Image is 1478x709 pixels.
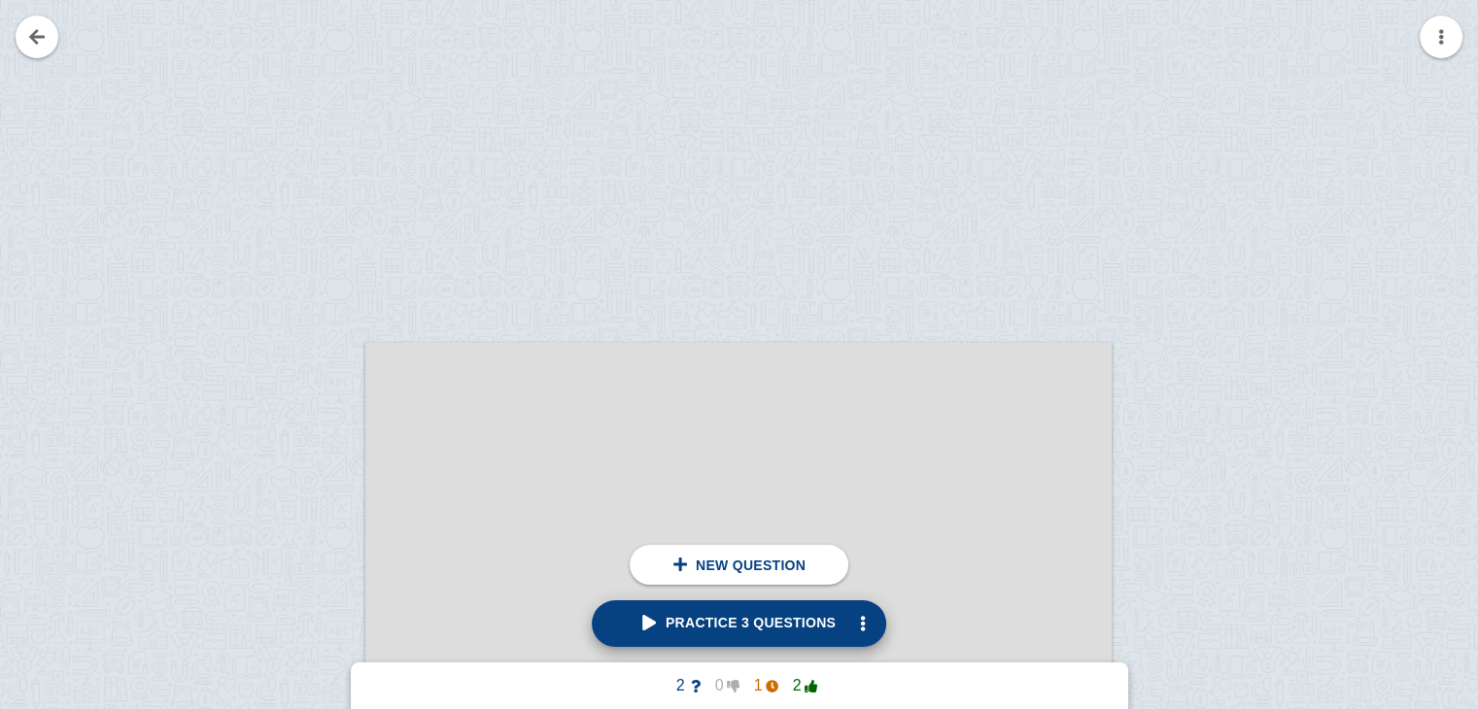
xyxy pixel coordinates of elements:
[646,670,833,701] button: 2012
[701,677,739,694] span: 0
[696,557,806,573] span: New question
[778,677,817,694] span: 2
[739,677,778,694] span: 1
[16,16,58,58] a: Go back to your notes
[592,600,886,647] a: Practice 3 questions
[662,677,701,694] span: 2
[642,615,836,630] span: Practice 3 questions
